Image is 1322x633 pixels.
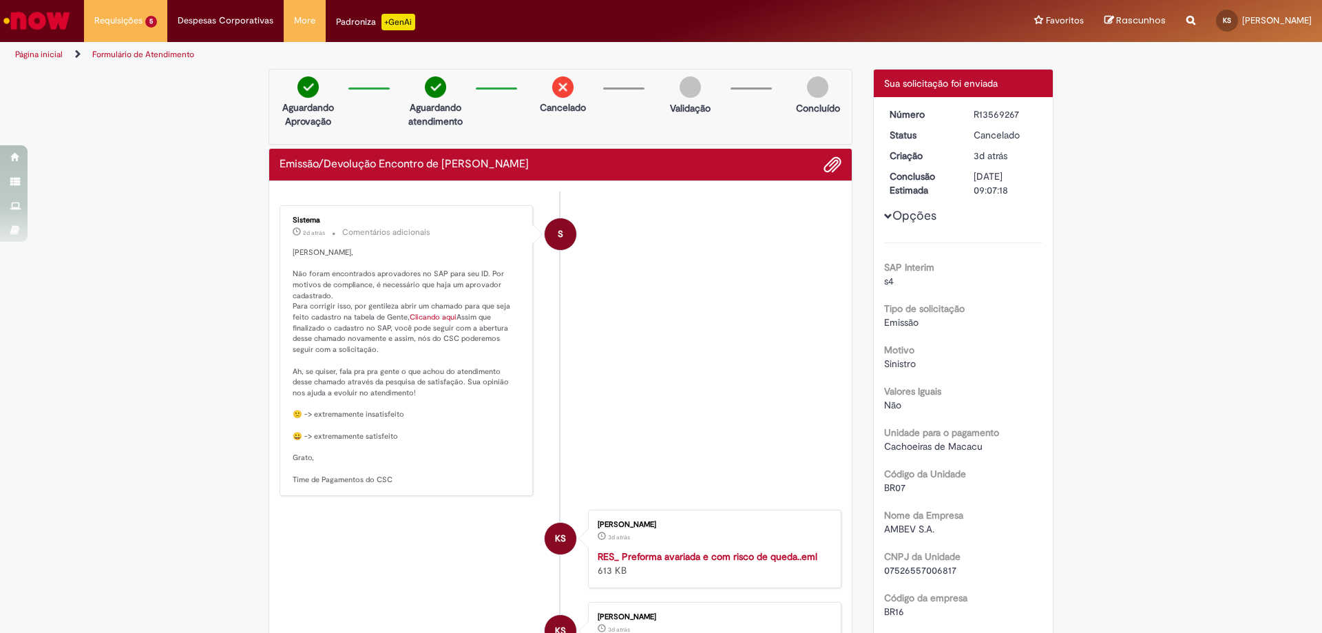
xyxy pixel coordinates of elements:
[598,613,827,621] div: [PERSON_NAME]
[598,550,827,577] div: 613 KB
[974,169,1038,197] div: [DATE] 09:07:18
[823,156,841,174] button: Adicionar anexos
[293,216,522,225] div: Sistema
[974,149,1007,162] span: 3d atrás
[884,523,934,535] span: AMBEV S.A.
[1104,14,1166,28] a: Rascunhos
[884,275,894,287] span: s4
[680,76,701,98] img: img-circle-grey.png
[1046,14,1084,28] span: Favoritos
[884,385,941,397] b: Valores Iguais
[545,218,576,250] div: System
[275,101,342,128] p: Aguardando Aprovação
[884,592,967,604] b: Código da empresa
[879,169,964,197] dt: Conclusão Estimada
[293,247,522,485] p: [PERSON_NAME], Não foram encontrados aprovadores no SAP para seu ID. Por motivos de compliance, é...
[15,49,63,60] a: Página inicial
[540,101,586,114] p: Cancelado
[558,218,563,251] span: S
[879,107,964,121] dt: Número
[1,7,72,34] img: ServiceNow
[884,399,901,411] span: Não
[974,107,1038,121] div: R13569267
[884,440,983,453] span: Cachoeiras de Macacu
[884,564,956,577] span: 07526557006817
[884,605,904,618] span: BR16
[545,523,576,554] div: Kamila Nazareth da Silva
[884,302,965,315] b: Tipo de solicitação
[92,49,194,60] a: Formulário de Atendimento
[884,357,916,370] span: Sinistro
[336,14,415,30] div: Padroniza
[402,101,469,128] p: Aguardando atendimento
[598,521,827,529] div: [PERSON_NAME]
[608,533,630,541] time: 26/09/2025 09:06:52
[555,522,566,555] span: KS
[974,128,1038,142] div: Cancelado
[303,229,325,237] span: 2d atrás
[342,227,430,238] small: Comentários adicionais
[552,76,574,98] img: remove.png
[1116,14,1166,27] span: Rascunhos
[884,316,919,329] span: Emissão
[410,312,457,322] a: Clicando aqui
[884,344,914,356] b: Motivo
[884,468,966,480] b: Código da Unidade
[1242,14,1312,26] span: [PERSON_NAME]
[879,149,964,163] dt: Criação
[381,14,415,30] p: +GenAi
[884,550,961,563] b: CNPJ da Unidade
[974,149,1038,163] div: 26/09/2025 09:07:13
[425,76,446,98] img: check-circle-green.png
[884,509,963,521] b: Nome da Empresa
[884,481,905,494] span: BR07
[807,76,828,98] img: img-circle-grey.png
[303,229,325,237] time: 26/09/2025 16:06:09
[294,14,315,28] span: More
[178,14,273,28] span: Despesas Corporativas
[974,149,1007,162] time: 26/09/2025 09:07:13
[10,42,871,68] ul: Trilhas de página
[670,101,711,115] p: Validação
[884,77,998,90] span: Sua solicitação foi enviada
[1223,16,1231,25] span: KS
[608,533,630,541] span: 3d atrás
[94,14,143,28] span: Requisições
[297,76,319,98] img: check-circle-green.png
[796,101,840,115] p: Concluído
[598,550,817,563] a: RES_ Preforma avariada e com risco de queda..eml
[280,158,529,171] h2: Emissão/Devolução Encontro de Contas Fornecedor Histórico de tíquete
[884,426,999,439] b: Unidade para o pagamento
[145,16,157,28] span: 5
[884,261,934,273] b: SAP Interim
[879,128,964,142] dt: Status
